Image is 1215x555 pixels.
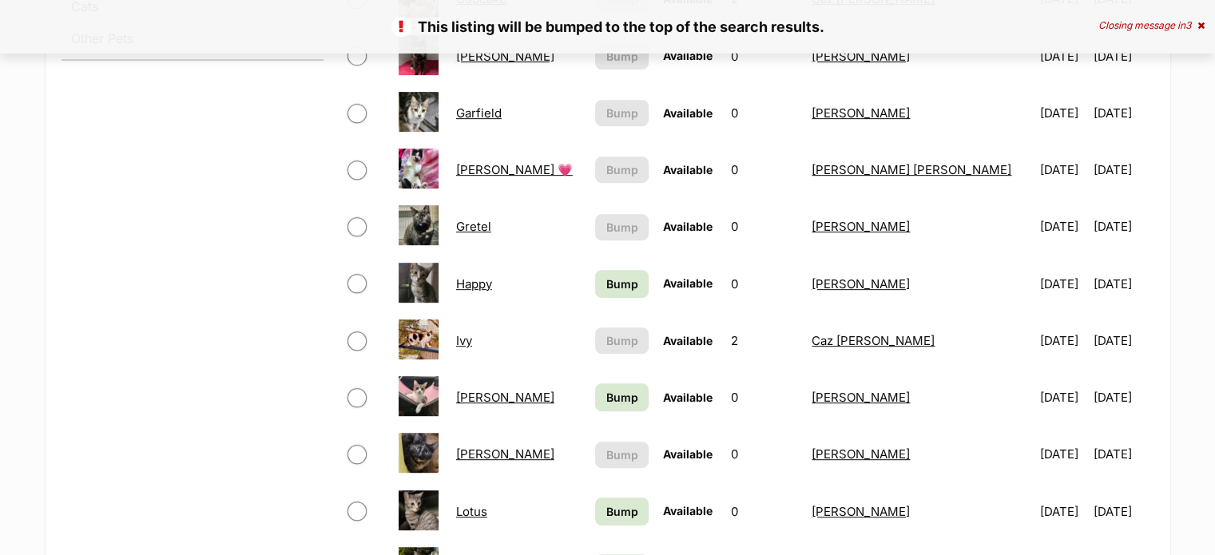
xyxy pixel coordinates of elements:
a: Garfield [456,105,502,121]
span: Bump [606,503,638,520]
span: Available [663,504,713,517]
td: [DATE] [1094,484,1153,539]
a: [PERSON_NAME] 💗 [456,162,573,177]
td: [DATE] [1034,85,1092,141]
span: Bump [606,105,638,121]
span: Available [663,390,713,404]
td: [DATE] [1034,426,1092,482]
td: [DATE] [1034,313,1092,368]
span: Available [663,220,713,233]
span: Bump [606,219,638,236]
td: [DATE] [1094,426,1153,482]
a: [PERSON_NAME] [812,105,910,121]
a: [PERSON_NAME] [PERSON_NAME] [812,162,1011,177]
td: [DATE] [1094,313,1153,368]
p: This listing will be bumped to the top of the search results. [16,16,1199,38]
a: Ivy [456,333,472,348]
span: Available [663,49,713,62]
a: Bump [595,498,649,525]
a: Lotus [456,504,487,519]
td: [DATE] [1094,85,1153,141]
td: [DATE] [1034,484,1092,539]
a: [PERSON_NAME] [812,504,910,519]
td: 0 [725,370,804,425]
span: Bump [606,161,638,178]
span: Available [663,276,713,290]
td: [DATE] [1034,256,1092,311]
span: Available [663,447,713,461]
td: 2 [725,313,804,368]
button: Bump [595,442,649,468]
td: 0 [725,256,804,311]
a: Happy [456,276,492,291]
td: [DATE] [1034,370,1092,425]
a: Bump [595,270,649,298]
a: [PERSON_NAME] [812,276,910,291]
a: Bump [595,383,649,411]
span: Bump [606,48,638,65]
td: 0 [725,426,804,482]
button: Bump [595,214,649,240]
span: Bump [606,332,638,349]
button: Bump [595,327,649,354]
td: [DATE] [1094,29,1153,84]
span: Available [663,163,713,176]
td: [DATE] [1034,142,1092,197]
td: 0 [725,85,804,141]
button: Bump [595,157,649,183]
span: Bump [606,446,638,463]
td: [DATE] [1034,199,1092,254]
td: [DATE] [1094,370,1153,425]
td: [DATE] [1094,256,1153,311]
button: Bump [595,100,649,126]
td: [DATE] [1034,29,1092,84]
div: Closing message in [1098,20,1205,31]
button: Bump [595,43,649,69]
td: 0 [725,484,804,539]
a: [PERSON_NAME] [456,390,554,405]
td: [DATE] [1094,199,1153,254]
td: [DATE] [1094,142,1153,197]
a: [PERSON_NAME] [456,49,554,64]
span: Available [663,334,713,347]
span: 3 [1185,19,1191,31]
a: Gretel [456,219,491,234]
td: 0 [725,142,804,197]
span: Bump [606,276,638,292]
a: [PERSON_NAME] [812,390,910,405]
a: [PERSON_NAME] [812,49,910,64]
a: [PERSON_NAME] [812,446,910,462]
td: 0 [725,29,804,84]
a: Caz [PERSON_NAME] [812,333,935,348]
span: Bump [606,389,638,406]
a: [PERSON_NAME] [812,219,910,234]
a: [PERSON_NAME] [456,446,554,462]
span: Available [663,106,713,120]
td: 0 [725,199,804,254]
